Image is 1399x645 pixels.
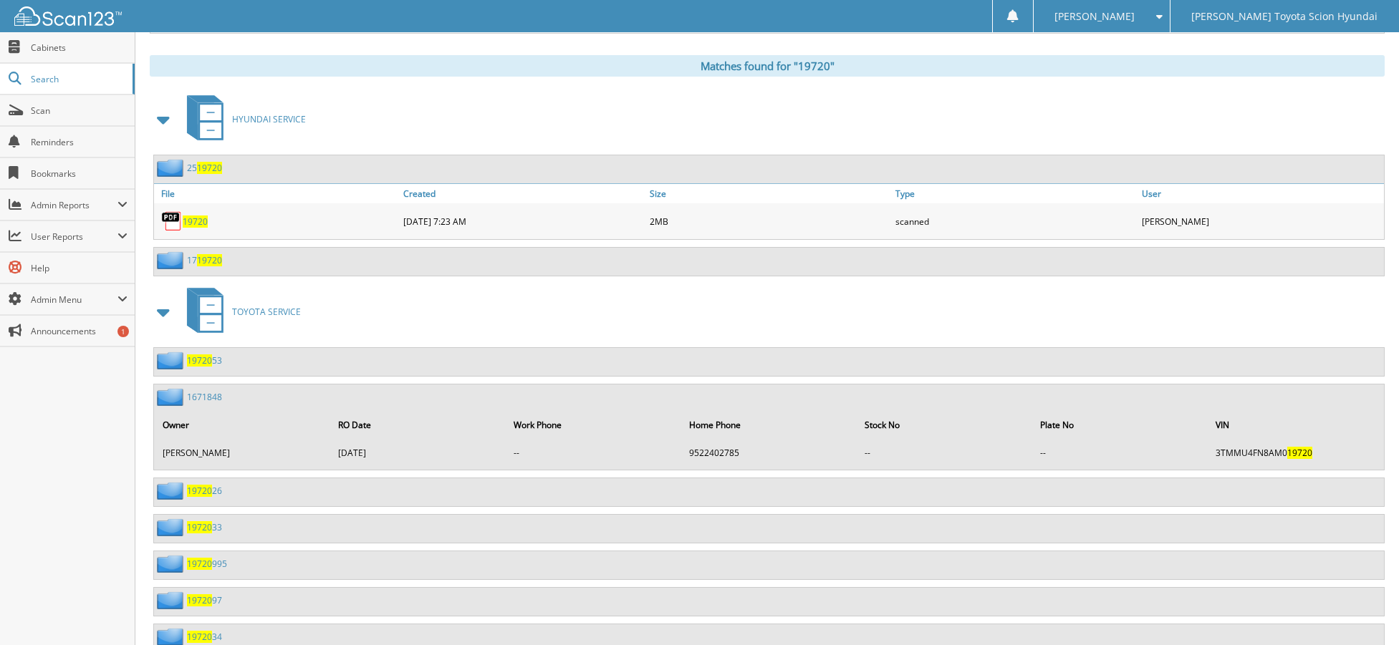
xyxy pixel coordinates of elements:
[892,184,1138,203] a: Type
[31,105,128,117] span: Scan
[331,410,505,440] th: RO Date
[1033,410,1207,440] th: Plate No
[157,591,187,609] img: folder2.png
[31,231,117,243] span: User Reports
[506,410,681,440] th: Work Phone
[154,184,400,203] a: File
[14,6,122,26] img: scan123-logo-white.svg
[187,521,212,533] span: 19720
[157,482,187,500] img: folder2.png
[31,168,128,180] span: Bookmarks
[31,199,117,211] span: Admin Reports
[197,254,222,266] span: 19720
[187,354,212,367] span: 19720
[187,162,222,174] a: 2519720
[157,351,187,369] img: folder2.png
[155,410,330,440] th: Owner
[1287,447,1312,459] span: 19720
[187,594,212,606] span: 19720
[187,254,222,266] a: 1719720
[157,159,187,177] img: folder2.png
[400,207,645,236] div: [DATE] 7:23 AM
[892,207,1138,236] div: scanned
[197,162,222,174] span: 19720
[117,326,129,337] div: 1
[187,594,222,606] a: 1972097
[31,42,128,54] span: Cabinets
[157,518,187,536] img: folder2.png
[331,441,505,465] td: [DATE]
[1208,441,1383,465] td: 3TMMU4FN8AM0
[187,631,212,643] span: 19720
[31,294,117,306] span: Admin Menu
[157,251,187,269] img: folder2.png
[187,485,222,497] a: 1972026
[232,113,306,125] span: HYUNDAI SERVICE
[857,410,1032,440] th: Stock No
[682,441,856,465] td: 9522402785
[155,441,330,465] td: [PERSON_NAME]
[857,441,1032,465] td: --
[1327,576,1399,645] iframe: Chat Widget
[150,55,1385,77] div: Matches found for "19720"
[1033,441,1207,465] td: --
[400,184,645,203] a: Created
[1208,410,1383,440] th: VIN
[646,207,892,236] div: 2MB
[178,91,306,147] a: HYUNDAI SERVICE
[178,283,301,340] a: TOYOTA SERVICE
[187,521,222,533] a: 1972033
[161,210,183,232] img: PDF.png
[646,184,892,203] a: Size
[183,215,208,228] a: 19720
[187,558,212,570] span: 19720
[157,555,187,573] img: folder2.png
[506,441,681,465] td: --
[31,136,128,148] span: Reminders
[1191,12,1378,21] span: [PERSON_NAME] Toyota Scion Hyundai
[31,325,128,337] span: Announcements
[187,631,222,643] a: 1972034
[1138,207,1384,236] div: [PERSON_NAME]
[187,558,227,570] a: 19720995
[1138,184,1384,203] a: User
[682,410,856,440] th: Home Phone
[31,262,128,274] span: Help
[1054,12,1135,21] span: [PERSON_NAME]
[31,73,125,85] span: Search
[157,388,187,406] img: folder2.png
[187,391,222,403] a: 1671848
[187,485,212,497] span: 19720
[187,354,222,367] a: 1972053
[232,306,301,318] span: TOYOTA SERVICE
